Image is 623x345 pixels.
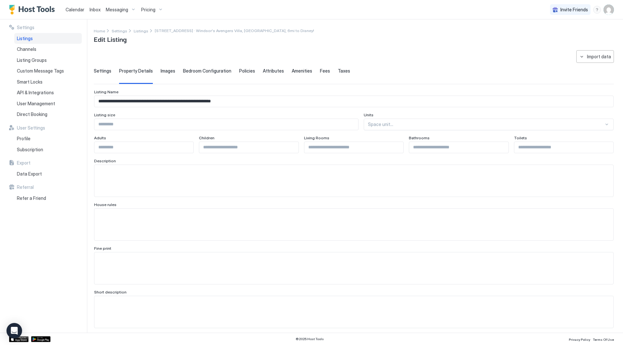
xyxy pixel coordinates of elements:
span: Listings [17,36,33,41]
span: Listing size [94,112,115,117]
span: Taxes [338,68,350,74]
a: Terms Of Use [593,336,614,342]
span: Export [17,160,31,166]
a: User Management [14,98,82,109]
span: Listings [134,29,148,33]
a: Google Play Store [31,336,51,342]
span: API & Integrations [17,90,54,96]
span: Listing Groups [17,57,47,63]
span: Channels [17,46,36,52]
span: Bedroom Configuration [183,68,231,74]
span: Attributes [263,68,284,74]
span: © 2025 Host Tools [296,337,324,341]
span: Settings [17,25,34,30]
span: User Settings [17,125,45,131]
span: Data Export [17,171,42,177]
span: Pricing [141,7,155,13]
a: Listing Groups [14,55,82,66]
span: Breadcrumb [155,28,314,33]
span: House rules [94,202,116,207]
a: Profile [14,133,82,144]
input: Input Field [94,96,613,107]
span: Policies [239,68,255,74]
span: Fine print [94,246,111,251]
span: Description [94,158,116,163]
span: Fees [320,68,330,74]
span: Refer a Friend [17,195,46,201]
span: Short description [94,290,127,294]
div: Import data [587,53,611,60]
span: Terms Of Use [593,338,614,341]
input: Input Field [94,119,358,130]
a: App Store [9,336,29,342]
span: Images [161,68,175,74]
a: Subscription [14,144,82,155]
span: Units [364,112,373,117]
span: Property Details [119,68,153,74]
div: User profile [604,5,614,15]
textarea: Input Field [94,165,613,197]
div: menu [593,6,601,14]
a: Privacy Policy [569,336,590,342]
a: Home [94,27,105,34]
a: Listings [14,33,82,44]
span: Living Rooms [304,135,329,140]
textarea: Input Field [94,209,613,240]
span: User Management [17,101,55,107]
span: Home [94,29,105,33]
span: Invite Friends [560,7,588,13]
span: Profile [17,136,31,142]
span: Messaging [106,7,128,13]
a: Host Tools Logo [9,5,58,15]
span: Amenities [292,68,312,74]
a: Channels [14,44,82,55]
input: Input Field [304,142,403,153]
span: Toilets [514,135,527,140]
input: Input Field [94,142,193,153]
a: Calendar [66,6,84,13]
span: Edit Listing [94,34,127,44]
span: Calendar [66,7,84,12]
a: Custom Message Tags [14,65,82,76]
div: Open Intercom Messenger [6,323,22,339]
a: Direct Booking [14,109,82,120]
textarea: Input Field [94,296,613,328]
span: Settings [112,29,127,33]
span: Children [199,135,214,140]
a: Data Export [14,168,82,179]
span: Adults [94,135,106,140]
input: Input Field [409,142,508,153]
textarea: Input Field [94,252,613,284]
a: Settings [112,27,127,34]
a: Inbox [90,6,101,13]
span: Inbox [90,7,101,12]
span: Bathrooms [409,135,430,140]
span: Custom Message Tags [17,68,64,74]
input: Input Field [514,142,613,153]
span: Privacy Policy [569,338,590,341]
span: Settings [94,68,111,74]
div: Breadcrumb [134,27,148,34]
span: Smart Locks [17,79,43,85]
div: Breadcrumb [112,27,127,34]
a: API & Integrations [14,87,82,98]
div: Breadcrumb [94,27,105,34]
button: Import data [576,50,614,63]
a: Smart Locks [14,76,82,87]
input: Input Field [199,142,298,153]
a: Listings [134,27,148,34]
span: Listing Name [94,89,118,94]
span: Direct Booking [17,111,47,117]
span: Referral [17,184,34,190]
span: Subscription [17,147,43,153]
a: Refer a Friend [14,193,82,204]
